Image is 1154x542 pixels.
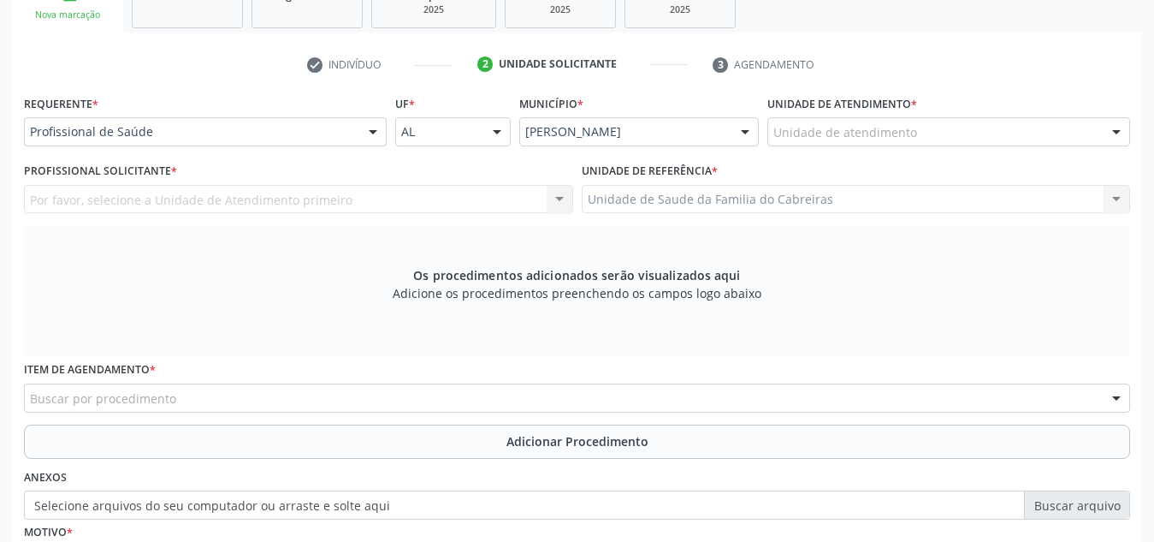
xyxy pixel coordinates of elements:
label: Unidade de atendimento [767,91,917,117]
label: Profissional Solicitante [24,158,177,185]
div: Nova marcação [24,9,111,21]
span: Adicione os procedimentos preenchendo os campos logo abaixo [393,284,761,302]
span: Buscar por procedimento [30,390,176,408]
span: [PERSON_NAME] [525,123,724,140]
button: Adicionar Procedimento [24,425,1130,459]
div: 2 [477,57,493,72]
label: Requerente [24,91,98,117]
label: Município [519,91,583,117]
div: Unidade solicitante [499,57,617,72]
div: 2025 [384,3,483,16]
span: Profissional de Saúde [30,123,352,140]
span: Adicionar Procedimento [506,432,648,450]
label: Unidade de referência [582,158,718,185]
div: 2025 [518,3,603,16]
div: 2025 [637,3,723,16]
label: Anexos [24,465,67,491]
span: AL [401,123,476,140]
span: Unidade de atendimento [773,123,917,141]
label: Item de agendamento [24,357,156,384]
label: UF [395,91,415,117]
span: Os procedimentos adicionados serão visualizados aqui [413,266,740,284]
